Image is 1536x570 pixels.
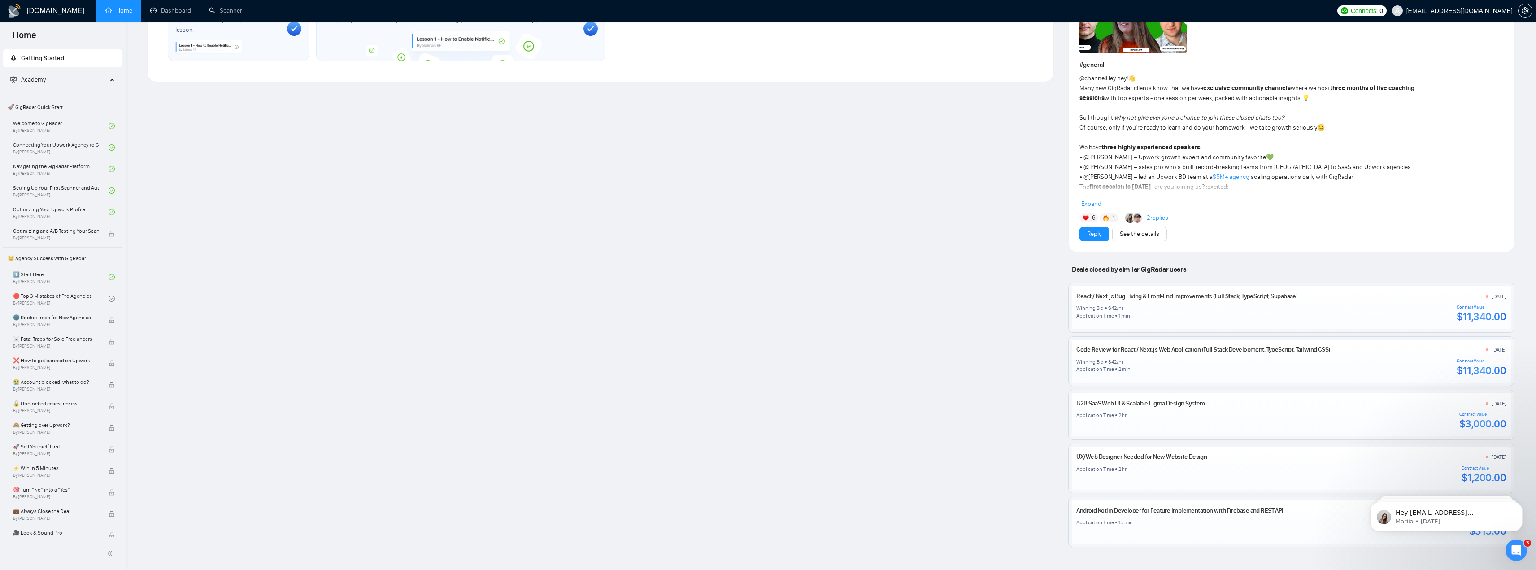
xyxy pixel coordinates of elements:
a: ⛔ Top 3 Mistakes of Pro AgenciesBy[PERSON_NAME] [13,289,109,309]
span: Academy [10,76,46,83]
div: Application Time [1076,519,1114,526]
img: Igor Šalagin [1132,213,1142,223]
span: 💚 [1266,153,1274,161]
a: B2B SaaS Web UI & Scalable Figma Design System [1076,400,1205,407]
div: $11,340.00 [1457,364,1506,377]
div: /hr [1117,305,1123,312]
span: 👑 Agency Success with GigRadar [4,249,121,267]
span: By [PERSON_NAME] [13,322,99,327]
a: searchScanner [209,7,242,14]
div: $ [1108,358,1111,365]
span: check-circle [109,187,115,194]
div: Hey hey! Many new GigRadar clients know that we have where we host with top experts - one session... [1079,74,1419,222]
span: By [PERSON_NAME] [13,235,99,241]
p: Message from Mariia, sent 2d ago [39,35,155,43]
span: 🎯 Turn “No” into a “Yes” [13,485,99,494]
iframe: Intercom notifications message [1357,483,1536,546]
div: 2 hr [1118,466,1127,473]
span: By [PERSON_NAME] [13,344,99,349]
span: check-circle [109,274,115,280]
span: lock [109,468,115,474]
a: 1️⃣ Start HereBy[PERSON_NAME] [13,267,109,287]
span: 1 [1113,213,1115,222]
span: Academy [21,76,46,83]
span: 🙈 Getting over Upwork? [13,421,99,430]
div: [DATE] [1492,453,1506,461]
div: $ [1108,305,1111,312]
a: setting [1518,7,1532,14]
span: check-circle [109,166,115,172]
span: Connects: [1351,6,1378,16]
strong: first session is [DATE] [1089,183,1151,191]
button: setting [1518,4,1532,18]
span: double-left [107,549,116,558]
span: user [1394,8,1401,14]
h1: # general [1079,60,1503,70]
span: @channel [1079,74,1106,82]
em: why not give everyone a chance to join these closed chats too? [1114,114,1284,122]
a: See the details [1120,229,1159,239]
div: Winning Bid [1076,358,1103,365]
div: 42 [1111,305,1117,312]
div: $11,340.00 [1457,310,1506,323]
span: lock [109,317,115,323]
span: check-circle [109,209,115,215]
a: Optimizing Your Upwork ProfileBy[PERSON_NAME] [13,202,109,222]
a: Reply [1087,229,1101,239]
span: lock [109,403,115,409]
a: Navigating the GigRadar PlatformBy[PERSON_NAME] [13,159,109,179]
span: 👋 [1128,74,1136,82]
div: Contract Value [1457,305,1506,310]
span: setting [1519,7,1532,14]
span: Getting Started [21,54,64,62]
strong: three highly experienced speakers: [1101,144,1202,151]
span: Home [5,29,44,48]
span: By [PERSON_NAME] [13,494,99,500]
span: lock [109,231,115,237]
span: 🌚 Rookie Traps for New Agencies [13,313,99,322]
span: By [PERSON_NAME] [13,430,99,435]
span: ⚡ Win in 5 Minutes [13,464,99,473]
span: 🚀 Sell Yourself First [13,442,99,451]
span: 3 [1524,540,1531,547]
a: Code Review for React / Next.js Web Application (Full Stack Development, TypeScript, Tailwind CSS) [1076,346,1330,353]
span: lock [109,382,115,388]
span: lock [109,489,115,496]
div: 15 min [1118,519,1133,526]
span: 0 [1379,6,1383,16]
span: By [PERSON_NAME] [13,451,99,457]
span: By [PERSON_NAME] [13,408,99,413]
div: Contract Value [1457,358,1506,364]
img: upwork-logo.png [1341,7,1348,14]
div: Application Time [1076,412,1114,419]
span: By [PERSON_NAME] [13,516,99,521]
span: 🔓 Unblocked cases: review [13,399,99,408]
div: $1,200.00 [1462,471,1506,484]
span: ❌ How to get banned on Upwork [13,356,99,365]
button: Reply [1079,227,1109,241]
span: check-circle [109,296,115,302]
span: 💼 Always Close the Deal [13,507,99,516]
span: 💡 [1302,94,1310,102]
a: Connecting Your Upwork Agency to GigRadarBy[PERSON_NAME] [13,138,109,157]
img: ❤️ [1083,215,1089,221]
div: [DATE] [1492,346,1506,353]
li: Getting Started [3,49,122,67]
a: $5M+ agency [1213,173,1248,181]
span: By [PERSON_NAME] [13,387,99,392]
span: 😭 Account blocked: what to do? [13,378,99,387]
img: 🔥 [1103,215,1109,221]
iframe: Intercom live chat [1506,540,1527,561]
div: [DATE] [1492,400,1506,407]
div: Application Time [1076,466,1114,473]
a: Android Kotlin Developer for Feature Implementation with Firebase and REST API [1076,507,1283,514]
div: Application Time [1076,312,1114,319]
span: Optimizing and A/B Testing Your Scanner for Better Results [13,226,99,235]
span: lock [109,425,115,431]
div: [DATE] [1492,293,1506,300]
span: 6 [1092,213,1096,222]
span: lock [109,339,115,345]
span: check-circle [109,144,115,151]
